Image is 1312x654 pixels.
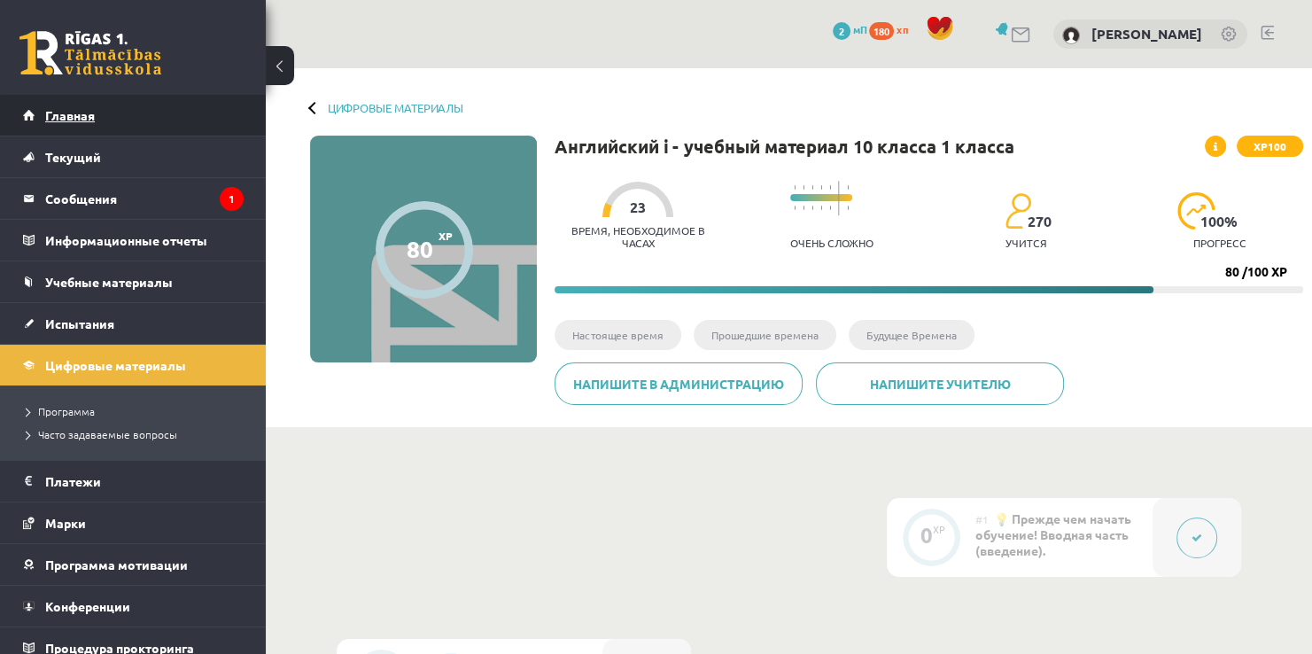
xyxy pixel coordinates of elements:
li: Прошедшие времена [694,320,836,350]
img: icon-short-line-57e1e144782c952c97e751825c79c345078a6d821885a25fce030b3d8c18986b.svg [794,185,796,190]
img: icon-short-line-57e1e144782c952c97e751825c79c345078a6d821885a25fce030b3d8c18986b.svg [820,206,822,210]
legend: Сообщения [45,178,244,219]
span: Главная [45,107,95,123]
span: Программа мотивации [45,557,188,572]
li: Настоящее время [555,320,681,350]
span: хп [897,22,908,36]
a: Информационные отчеты [23,220,244,261]
a: Напишите учителю [816,362,1064,405]
i: 1 [220,187,244,211]
a: Испытания [23,303,244,344]
div: 0 [920,527,933,543]
a: Сообщения1 [23,178,244,219]
img: icon-short-line-57e1e144782c952c97e751825c79c345078a6d821885a25fce030b3d8c18986b.svg [829,206,831,210]
a: [PERSON_NAME] [1091,25,1202,43]
img: Darja Vasiļevska [1062,27,1080,44]
a: Цифровые материалы [328,101,463,114]
p: Очень сложно [790,237,873,249]
span: 180 [869,22,894,40]
p: Время, необходимое в часах [555,224,722,249]
img: icon-progress-161ccf0a02000e728c5f80fcf4c31c7af3da0e1684b2b1d7c360e028c24a22f1.svg [1177,192,1215,230]
a: Конференции [23,586,244,627]
span: 100 % [1200,214,1238,230]
a: Часто задаваемые вопросы [27,426,248,442]
a: Программа [27,403,248,419]
span: Программа [27,404,95,418]
img: icon-short-line-57e1e144782c952c97e751825c79c345078a6d821885a25fce030b3d8c18986b.svg [847,206,849,210]
a: Текущий [23,136,244,177]
img: icon-short-line-57e1e144782c952c97e751825c79c345078a6d821885a25fce030b3d8c18986b.svg [847,185,849,190]
img: icon-short-line-57e1e144782c952c97e751825c79c345078a6d821885a25fce030b3d8c18986b.svg [829,185,831,190]
li: Будущее Времена [849,320,974,350]
div: XP [933,525,945,534]
h1: Английский i - учебный материал 10 класса 1 класса [555,136,1014,157]
img: students-c634bb4e5e11cddfef0936a35e636f08e4e9abd3cc4e673bd6f9a4125e45ecb1.svg [1005,192,1030,230]
span: Марки [45,515,86,531]
span: 270 [1027,214,1051,230]
img: icon-short-line-57e1e144782c952c97e751825c79c345078a6d821885a25fce030b3d8c18986b.svg [820,185,822,190]
a: Учебные материалы [23,261,244,302]
span: XP [439,230,453,242]
span: Цифровые материалы [45,357,186,373]
a: 180 хп [869,22,917,36]
span: Испытания [45,315,114,331]
a: Марки [23,502,244,543]
span: 2 [833,22,850,40]
img: icon-short-line-57e1e144782c952c97e751825c79c345078a6d821885a25fce030b3d8c18986b.svg [811,206,813,210]
span: Текущий [45,149,101,165]
legend: Информационные отчеты [45,220,244,261]
span: мП [853,22,866,36]
a: Цифровые материалы [23,345,244,385]
img: icon-long-line-d9ea69661e0d244f92f715978eff75569469978d946b2353a9bb055b3ed8787d.svg [838,181,840,215]
span: Конференции [45,598,130,614]
a: Rīgas 1. Tālmācības vidusskola [19,31,161,75]
a: Напишите в администрацию [555,362,803,405]
img: icon-short-line-57e1e144782c952c97e751825c79c345078a6d821885a25fce030b3d8c18986b.svg [803,185,804,190]
span: #1 [975,512,989,526]
div: 80 [407,236,433,262]
legend: Платежи [45,461,244,502]
span: 23 [630,199,646,215]
span: Учебные материалы [45,274,173,290]
img: icon-short-line-57e1e144782c952c97e751825c79c345078a6d821885a25fce030b3d8c18986b.svg [811,185,813,190]
a: Платежи [23,461,244,502]
a: Главная [23,95,244,136]
p: прогресс [1193,237,1246,249]
span: XP100 [1237,136,1303,157]
span: Часто задаваемые вопросы [27,427,177,441]
a: Программа мотивации [23,544,244,585]
img: icon-short-line-57e1e144782c952c97e751825c79c345078a6d821885a25fce030b3d8c18986b.svg [794,206,796,210]
p: учится [1005,237,1046,249]
span: 💡 Прежде чем начать обучение! Вводная часть (введение). [975,510,1131,558]
a: 2 мП [833,22,866,36]
img: icon-short-line-57e1e144782c952c97e751825c79c345078a6d821885a25fce030b3d8c18986b.svg [803,206,804,210]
